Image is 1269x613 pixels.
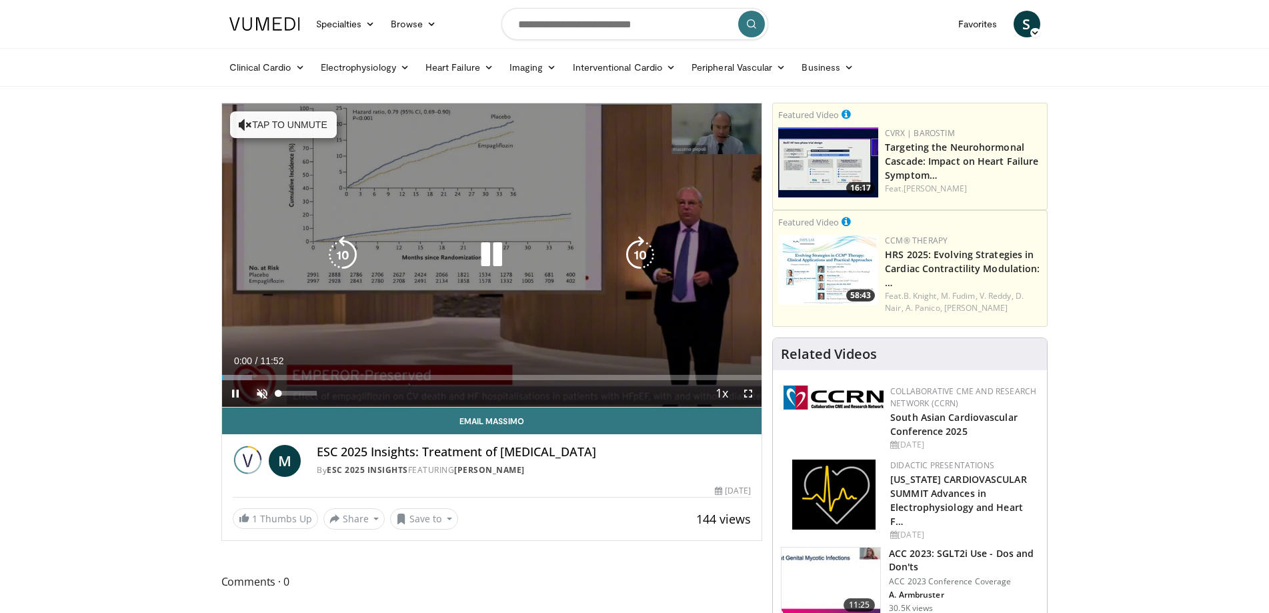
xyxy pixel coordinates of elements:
a: CVRx | Barostim [885,127,955,139]
a: HRS 2025: Evolving Strategies in Cardiac Contractility Modulation: … [885,248,1040,289]
a: Business [794,54,862,81]
div: Didactic Presentations [890,460,1036,472]
a: M. Fudim, [941,290,978,301]
span: 11:25 [844,598,876,612]
a: 16:17 [778,127,878,197]
a: 58:43 [778,235,878,305]
a: ESC 2025 Insights [327,464,408,476]
span: Comments 0 [221,573,763,590]
img: 3f694bbe-f46e-4e2a-ab7b-fff0935bbb6c.150x105_q85_crop-smart_upscale.jpg [778,235,878,305]
a: B. Knight, [904,290,939,301]
a: Imaging [501,54,565,81]
a: Clinical Cardio [221,54,313,81]
div: [DATE] [890,439,1036,451]
a: Browse [383,11,444,37]
button: Playback Rate [708,380,735,407]
img: VuMedi Logo [229,17,300,31]
button: Unmute [249,380,275,407]
span: 16:17 [846,182,875,194]
div: Volume Level [279,391,317,396]
div: Feat. [885,290,1042,314]
a: M [269,445,301,477]
button: Save to [390,508,458,530]
h4: Related Videos [781,346,877,362]
a: South Asian Cardiovascular Conference 2025 [890,411,1018,438]
a: S [1014,11,1040,37]
a: CCM® Therapy [885,235,948,246]
a: Specialties [308,11,383,37]
input: Search topics, interventions [501,8,768,40]
img: a04ee3ba-8487-4636-b0fb-5e8d268f3737.png.150x105_q85_autocrop_double_scale_upscale_version-0.2.png [784,386,884,410]
span: 0:00 [234,356,252,366]
span: 144 views [696,511,751,527]
small: Featured Video [778,216,839,228]
div: By FEATURING [317,464,751,476]
img: 1860aa7a-ba06-47e3-81a4-3dc728c2b4cf.png.150x105_q85_autocrop_double_scale_upscale_version-0.2.png [792,460,876,530]
div: [DATE] [890,529,1036,541]
a: Email Massimo [222,408,762,434]
div: Feat. [885,183,1042,195]
p: A. Armbruster [889,590,1039,600]
a: 1 Thumbs Up [233,508,318,529]
button: Share [323,508,385,530]
span: 1 [252,512,257,525]
small: Featured Video [778,109,839,121]
a: A. Panico, [906,302,942,314]
a: Peripheral Vascular [684,54,794,81]
a: D. Nair, [885,290,1024,314]
span: / [255,356,258,366]
a: Electrophysiology [313,54,417,81]
a: V. Reddy, [980,290,1014,301]
video-js: Video Player [222,103,762,408]
span: 58:43 [846,289,875,301]
a: [US_STATE] CARDIOVASCULAR SUMMIT Advances in Electrophysiology and Heart F… [890,473,1027,528]
span: 11:52 [260,356,283,366]
a: Interventional Cardio [565,54,684,81]
a: Collaborative CME and Research Network (CCRN) [890,386,1036,409]
div: [DATE] [715,485,751,497]
a: Favorites [950,11,1006,37]
a: [PERSON_NAME] [904,183,967,194]
a: [PERSON_NAME] [454,464,525,476]
a: [PERSON_NAME] [944,302,1008,314]
button: Pause [222,380,249,407]
button: Tap to unmute [230,111,337,138]
img: ESC 2025 Insights [233,445,264,477]
a: Heart Failure [417,54,501,81]
p: ACC 2023 Conference Coverage [889,576,1039,587]
button: Fullscreen [735,380,762,407]
div: Progress Bar [222,375,762,380]
h3: ACC 2023: SGLT2i Use - Dos and Don'ts [889,547,1039,574]
img: f3314642-f119-4bcb-83d2-db4b1a91d31e.150x105_q85_crop-smart_upscale.jpg [778,127,878,197]
a: Targeting the Neurohormonal Cascade: Impact on Heart Failure Symptom… [885,141,1038,181]
h4: ESC 2025 Insights: Treatment of [MEDICAL_DATA] [317,445,751,460]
